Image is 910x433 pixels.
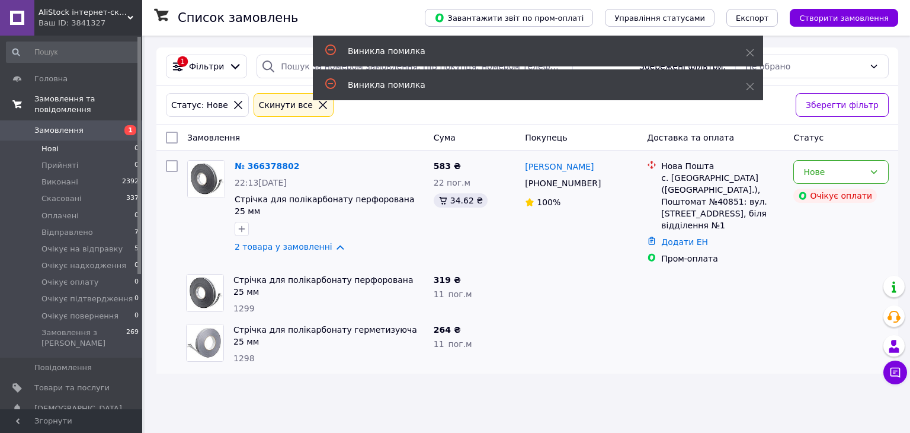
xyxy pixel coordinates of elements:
span: 11 пог.м [434,339,472,349]
span: Завантажити звіт по пром-оплаті [434,12,584,23]
span: 0 [134,294,139,304]
div: Статус: Нове [169,98,230,112]
span: Виконані [41,177,78,187]
span: Очікує підтвердження [41,294,133,304]
span: Замовлення та повідомлення [34,94,142,115]
span: 100% [537,198,560,207]
span: 337 [126,193,139,204]
a: № 366378802 [235,161,299,171]
img: Фото товару [188,161,225,198]
span: Очікує оплату [41,277,98,288]
button: Завантажити звіт по пром-оплаті [425,9,593,27]
span: 1 [124,125,136,135]
div: [PHONE_NUMBER] [523,175,603,192]
span: 0 [134,144,139,154]
button: Зберегти фільтр [796,93,889,117]
span: Очікує повернення [41,311,118,321]
div: Не обрано [745,60,864,73]
span: 319 ₴ [434,275,461,285]
span: 7 [134,227,139,238]
img: Фото товару [187,275,223,311]
span: [DEMOGRAPHIC_DATA] [34,403,122,414]
button: Чат з покупцем [883,361,907,384]
input: Пошук [6,42,140,63]
h1: Список замовлень [178,11,298,25]
span: 0 [134,311,139,321]
span: 5 [134,244,139,254]
span: 0 [134,211,139,221]
div: Виникла помилка [348,45,716,57]
a: Створити замовлення [778,12,898,22]
span: Головна [34,74,68,84]
a: [PERSON_NAME] [525,161,594,173]
div: Виникла помилка [348,79,716,91]
span: 269 [126,327,139,349]
span: 2392 [122,177,139,187]
span: 1298 [233,354,255,363]
button: Створити замовлення [790,9,898,27]
span: Очікує надходження [41,260,126,271]
span: Покупець [525,133,567,142]
span: 22 пог.м [434,178,470,187]
span: Cума [434,133,456,142]
span: Прийняті [41,160,78,171]
span: Створити замовлення [799,14,889,23]
a: Фото товару [187,160,225,198]
span: 22:13[DATE] [235,178,287,187]
a: Стрічка для полікарбонату перфорована 25 мм [233,275,413,297]
div: Пром-оплата [661,253,784,265]
span: 583 ₴ [434,161,461,171]
div: 34.62 ₴ [434,193,488,208]
span: Замовлення з [PERSON_NAME] [41,327,126,349]
span: 0 [134,160,139,171]
div: Очікує оплати [793,189,877,203]
span: 1299 [233,304,255,313]
span: Товари та послуги [34,383,110,393]
a: Додати ЕН [661,237,708,247]
div: Ваш ID: 3841327 [39,18,142,28]
span: Управління статусами [614,14,705,23]
span: Скасовані [41,193,82,204]
span: Експорт [736,14,769,23]
div: с. [GEOGRAPHIC_DATA] ([GEOGRAPHIC_DATA].), Поштомат №40851: вул. [STREET_ADDRESS], біля відділенн... [661,172,784,231]
div: Нове [803,165,864,179]
span: Очікує на відправку [41,244,123,254]
span: Зберегти фільтр [806,98,879,112]
span: 0 [134,277,139,288]
span: Доставка та оплата [647,133,734,142]
span: 11 пог.м [434,289,472,299]
span: Замовлення [34,125,84,136]
span: Відправлено [41,227,93,238]
span: AliStock інтернет-склад-магазин смартфони, планшети, повербанки, зарядні станції, товари для дому [39,7,127,18]
span: Фільтри [189,61,224,72]
div: Cкинути все [257,98,315,112]
button: Управління статусами [605,9,714,27]
a: 2 товара у замовленні [235,242,332,251]
span: Оплачені [41,211,79,221]
span: 0 [134,260,139,271]
a: Стрічка для полікарбонату герметизуюча 25 мм [233,325,417,346]
span: Замовлення [187,133,240,142]
div: Нова Пошта [661,160,784,172]
span: Статус [793,133,824,142]
span: Нові [41,144,59,154]
a: Стрічка для полікарбонату перфорована 25 мм [235,195,414,216]
span: 264 ₴ [434,325,461,335]
button: Експорт [726,9,778,27]
span: Повідомлення [34,362,92,373]
img: Фото товару [187,324,223,361]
